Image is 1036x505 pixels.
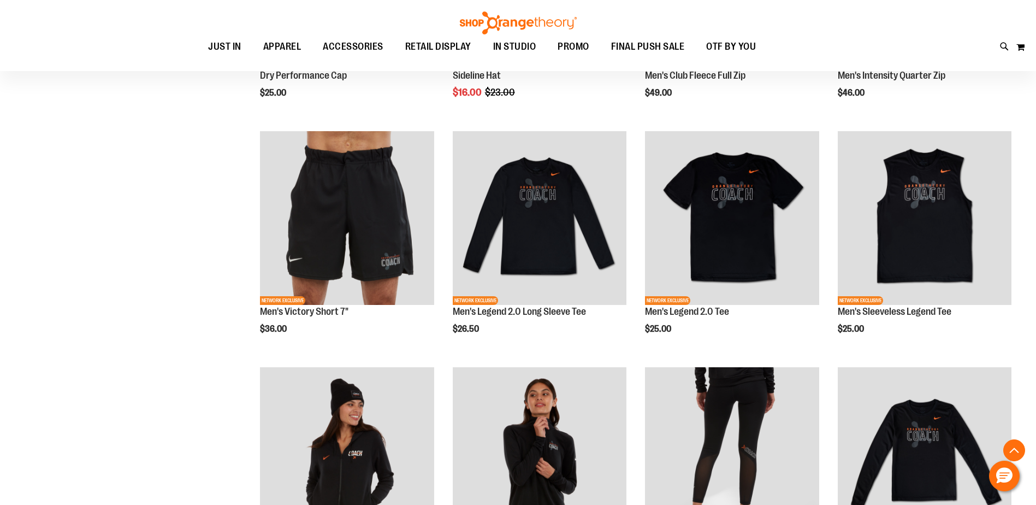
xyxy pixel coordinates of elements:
span: ACCESSORIES [323,34,383,59]
a: Dry Performance Cap [260,70,347,81]
span: $26.50 [453,324,481,334]
a: APPAREL [252,34,312,60]
a: Men's Victory Short 7" [260,306,348,317]
span: $46.00 [838,88,866,98]
span: OTF BY YOU [706,34,756,59]
a: FINAL PUSH SALE [600,34,696,60]
div: product [832,126,1017,362]
span: $49.00 [645,88,673,98]
span: $25.00 [838,324,866,334]
span: IN STUDIO [493,34,536,59]
img: Shop Orangetheory [458,11,578,34]
span: PROMO [558,34,589,59]
a: JUST IN [197,34,252,60]
a: Sideline Hat [453,70,501,81]
div: product [447,126,632,362]
a: OTF Mens Coach FA23 Legend 2.0 SS Tee - Black primary imageNETWORK EXCLUSIVE [645,131,819,307]
a: Men's Legend 2.0 Long Sleeve Tee [453,306,586,317]
span: RETAIL DISPLAY [405,34,471,59]
a: OTF Mens Coach FA23 Legend 2.0 LS Tee - Black primary imageNETWORK EXCLUSIVE [453,131,626,307]
a: ACCESSORIES [312,34,394,60]
a: OTF BY YOU [695,34,767,60]
button: Back To Top [1003,439,1025,461]
div: product [254,126,439,362]
img: OTF Mens Coach FA23 Legend 2.0 SS Tee - Black primary image [645,131,819,305]
span: $36.00 [260,324,288,334]
span: NETWORK EXCLUSIVE [260,296,305,305]
img: OTF Mens Coach FA23 Legend 2.0 LS Tee - Black primary image [453,131,626,305]
a: Men's Club Fleece Full Zip [645,70,745,81]
a: RETAIL DISPLAY [394,34,482,60]
span: NETWORK EXCLUSIVE [453,296,498,305]
div: product [640,126,824,362]
a: Men's Sleeveless Legend Tee [838,306,951,317]
a: OTF Mens Coach FA23 Victory Short - Black primary imageNETWORK EXCLUSIVE [260,131,434,307]
a: Men's Legend 2.0 Tee [645,306,729,317]
a: PROMO [547,34,600,60]
a: OTF Mens Coach FA23 Legend Sleeveless Tee - Black primary imageNETWORK EXCLUSIVE [838,131,1011,307]
span: $25.00 [645,324,673,334]
span: $16.00 [453,87,483,98]
button: Hello, have a question? Let’s chat. [989,461,1020,491]
span: APPAREL [263,34,301,59]
img: OTF Mens Coach FA23 Legend Sleeveless Tee - Black primary image [838,131,1011,305]
a: IN STUDIO [482,34,547,59]
span: JUST IN [208,34,241,59]
span: NETWORK EXCLUSIVE [645,296,690,305]
img: OTF Mens Coach FA23 Victory Short - Black primary image [260,131,434,305]
span: FINAL PUSH SALE [611,34,685,59]
span: $23.00 [485,87,517,98]
a: Men's Intensity Quarter Zip [838,70,945,81]
span: NETWORK EXCLUSIVE [838,296,883,305]
span: $25.00 [260,88,288,98]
